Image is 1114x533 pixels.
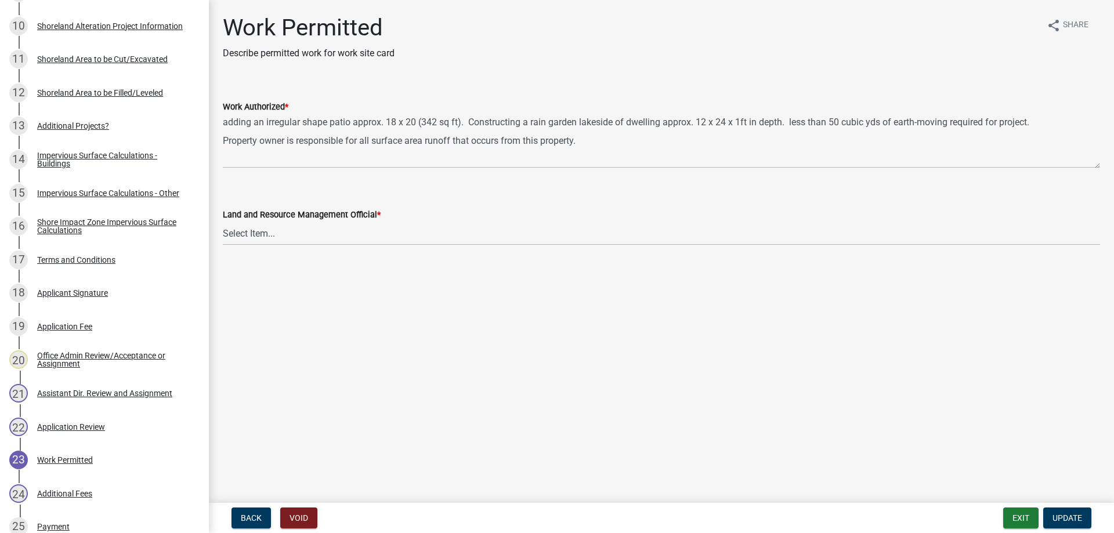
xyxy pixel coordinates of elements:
[9,84,28,102] div: 12
[9,217,28,235] div: 16
[37,423,105,431] div: Application Review
[1047,19,1061,32] i: share
[37,456,93,464] div: Work Permitted
[9,251,28,269] div: 17
[241,513,262,523] span: Back
[9,184,28,202] div: 15
[280,507,317,528] button: Void
[37,490,92,498] div: Additional Fees
[9,451,28,469] div: 23
[9,284,28,302] div: 18
[37,389,172,397] div: Assistant Dir. Review and Assignment
[9,418,28,436] div: 22
[37,523,70,531] div: Payment
[37,351,190,368] div: Office Admin Review/Acceptance or Assignment
[37,55,168,63] div: Shoreland Area to be Cut/Excavated
[232,507,271,528] button: Back
[37,122,109,130] div: Additional Projects?
[37,289,108,297] div: Applicant Signature
[1003,507,1039,528] button: Exit
[223,14,395,42] h1: Work Permitted
[9,484,28,503] div: 24
[9,17,28,35] div: 10
[9,350,28,369] div: 20
[37,322,92,331] div: Application Fee
[37,256,115,264] div: Terms and Conditions
[37,89,163,97] div: Shoreland Area to be Filled/Leveled
[1037,14,1098,37] button: shareShare
[223,211,381,219] label: Land and Resource Management Official
[9,117,28,135] div: 13
[37,22,183,30] div: Shoreland Alteration Project Information
[9,50,28,68] div: 11
[1043,507,1091,528] button: Update
[37,151,190,168] div: Impervious Surface Calculations - Buildings
[9,317,28,336] div: 19
[37,189,179,197] div: Impervious Surface Calculations - Other
[223,46,395,60] p: Describe permitted work for work site card
[9,150,28,169] div: 14
[223,103,288,111] label: Work Authorized
[37,218,190,234] div: Shore Impact Zone Impervious Surface Calculations
[9,384,28,403] div: 21
[1063,19,1088,32] span: Share
[1052,513,1082,523] span: Update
